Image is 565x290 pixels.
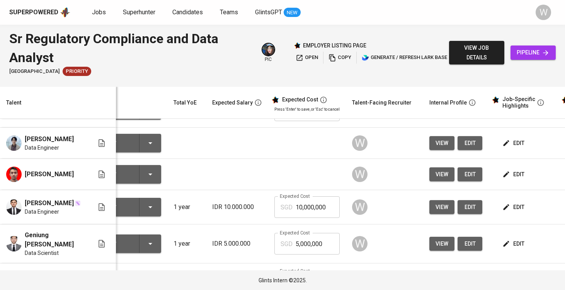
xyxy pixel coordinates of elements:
div: Job-Specific Highlights [502,96,535,110]
span: Data Scientist [25,249,59,257]
span: view [436,202,448,212]
p: employer listing page [303,42,366,49]
img: adam aditama [6,167,22,182]
button: edit [501,200,528,214]
span: edit [464,239,476,249]
button: To Review [88,198,161,216]
div: W [352,167,368,182]
p: Press 'Enter' to save, or 'Esc' to cancel [274,106,340,112]
button: view [429,136,454,150]
button: view [429,167,454,182]
a: Superpoweredapp logo [9,7,70,18]
button: To Review [88,234,161,253]
span: Data Engineer [25,208,59,216]
div: Internal Profile [429,98,467,108]
span: Teams [220,8,238,16]
span: [PERSON_NAME] [25,135,74,144]
div: Expected Cost [282,96,318,103]
span: [PERSON_NAME] [25,199,74,208]
span: edit [464,138,476,148]
span: generate / refresh lark base [362,53,447,62]
div: W [536,5,551,20]
span: [PERSON_NAME] [25,270,74,279]
button: To Review [88,134,161,152]
span: [GEOGRAPHIC_DATA] [9,68,60,75]
img: Rexy Gideon Manurung [6,135,22,151]
p: IDR 5.000.000 [212,239,262,248]
button: view [429,237,454,251]
button: view job details [449,41,504,64]
span: edit [504,202,524,212]
div: Sr Regulatory Compliance and Data Analyst [9,29,252,67]
img: Ghulam Azka [6,199,22,215]
span: edit [504,138,524,148]
a: pipeline [511,46,556,60]
a: Candidates [172,8,204,17]
span: Candidates [172,8,203,16]
span: view [436,138,448,148]
button: open [294,52,320,64]
img: Geniung Rizki Amartya [6,236,22,251]
a: Teams [220,8,240,17]
button: edit [501,167,528,182]
img: diazagista@glints.com [262,44,274,56]
p: 1 year [174,202,200,212]
img: glints_star.svg [271,96,279,104]
span: Geniung [PERSON_NAME] [25,231,85,249]
span: view [436,170,448,179]
img: app logo [60,7,70,18]
button: copy [327,52,353,64]
div: Total YoE [174,98,197,108]
a: GlintsGPT NEW [255,8,301,17]
a: Jobs [92,8,107,17]
div: Superpowered [9,8,58,17]
button: lark generate / refresh lark base [360,52,449,64]
span: edit [464,170,476,179]
span: edit [464,202,476,212]
p: IDR 10.000.000 [212,202,262,212]
button: To Review [88,165,161,184]
span: pipeline [517,48,550,57]
span: GlintsGPT [255,8,282,16]
button: edit [501,136,528,150]
span: edit [504,170,524,179]
span: copy [328,53,351,62]
span: Superhunter [123,8,155,16]
div: pic [262,43,275,63]
div: Client Priority, More Profiles Required [63,67,91,76]
button: edit [458,237,482,251]
span: Jobs [92,8,106,16]
a: Superhunter [123,8,157,17]
div: W [352,236,368,251]
button: view [429,200,454,214]
span: view job details [455,43,498,62]
button: edit [458,167,482,182]
button: edit [501,237,528,251]
div: Expected Salary [212,98,253,108]
div: W [352,199,368,215]
span: Data Engineer [25,144,59,152]
span: [PERSON_NAME] [25,170,74,179]
p: 1 year [174,239,200,248]
span: Priority [63,68,91,75]
img: lark [362,54,369,62]
div: W [352,135,368,151]
span: view [436,239,448,249]
img: magic_wand.svg [75,200,81,206]
button: edit [458,200,482,214]
span: edit [504,239,524,249]
img: Glints Star [294,42,301,49]
img: glints_star.svg [492,96,499,104]
button: edit [458,136,482,150]
div: Talent [6,98,21,108]
span: NEW [284,9,301,17]
p: SGD [281,203,293,212]
span: open [296,53,318,62]
p: SGD [281,239,293,249]
div: Talent-Facing Recruiter [352,98,412,108]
